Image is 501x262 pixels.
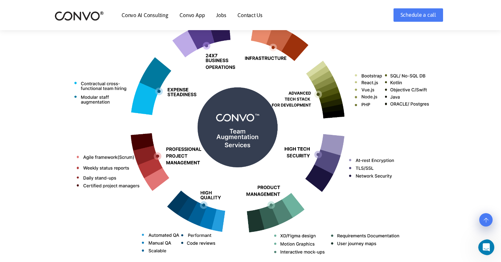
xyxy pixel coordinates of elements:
a: Schedule a call [393,8,443,22]
a: Convo App [180,12,205,18]
a: Jobs [216,12,226,18]
a: Convo AI Consulting [122,12,168,18]
iframe: Intercom live chat [478,239,499,255]
a: Contact Us [237,12,263,18]
img: logo_2.png [55,11,104,21]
